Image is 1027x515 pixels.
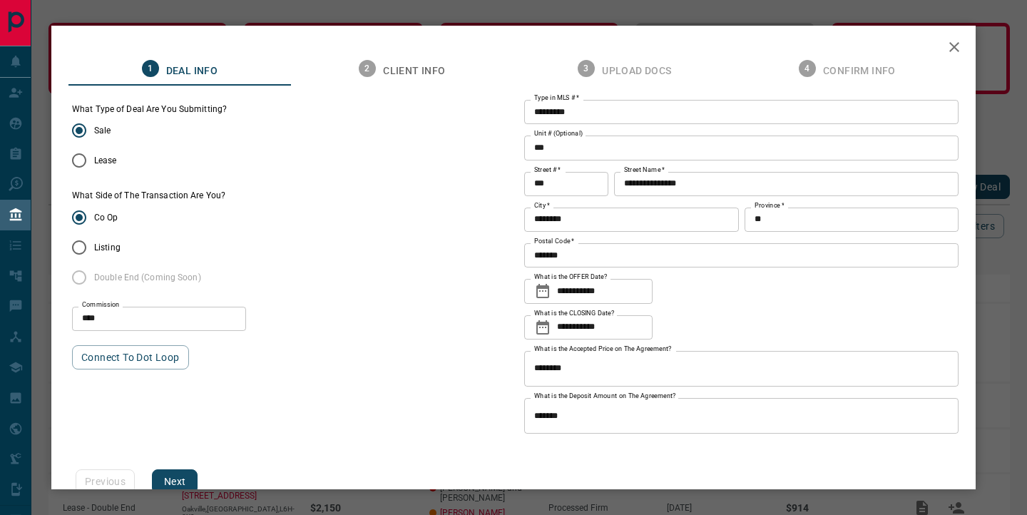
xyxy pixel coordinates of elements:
[534,272,607,282] label: What is the OFFER Date?
[148,63,153,73] text: 1
[755,201,784,210] label: Province
[82,300,120,310] label: Commission
[383,65,445,78] span: Client Info
[152,469,198,494] button: Next
[365,63,370,73] text: 2
[534,129,583,138] label: Unit # (Optional)
[534,165,561,175] label: Street #
[94,271,201,284] span: Double End (Coming Soon)
[72,345,189,369] button: Connect to Dot Loop
[72,103,227,116] legend: What Type of Deal Are You Submitting?
[166,65,218,78] span: Deal Info
[534,201,550,210] label: City
[94,241,121,254] span: Listing
[534,392,676,401] label: What is the Deposit Amount on The Agreement?
[534,237,574,246] label: Postal Code
[94,211,118,224] span: Co Op
[94,124,111,137] span: Sale
[534,93,579,103] label: Type in MLS #
[72,190,225,202] label: What Side of The Transaction Are You?
[534,345,672,354] label: What is the Accepted Price on The Agreement?
[624,165,665,175] label: Street Name
[94,154,117,167] span: Lease
[534,309,614,318] label: What is the CLOSING Date?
